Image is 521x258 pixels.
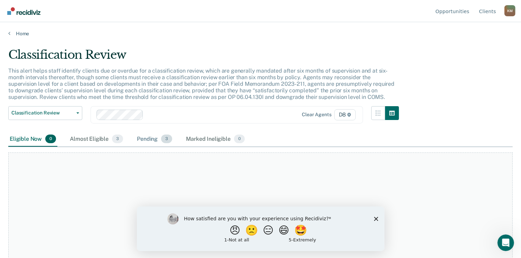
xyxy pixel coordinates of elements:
span: D8 [334,109,356,120]
iframe: Survey by Kim from Recidiviz [137,206,384,251]
button: Profile dropdown button [504,5,515,16]
span: 0 [234,135,245,144]
div: Classification Review [8,48,399,67]
div: Clear agents [302,112,331,118]
span: 3 [161,135,172,144]
img: Recidiviz [7,7,40,15]
span: 3 [112,135,123,144]
div: Eligible Now0 [8,132,57,147]
iframe: Intercom live chat [497,234,514,251]
div: Marked Ineligible0 [185,132,246,147]
div: Almost Eligible3 [68,132,124,147]
div: Pending3 [136,132,174,147]
div: K M [504,5,515,16]
button: Classification Review [8,106,82,120]
a: Home [8,30,513,37]
span: 0 [45,135,56,144]
div: At this time, there are no clients who are Eligible Now. Please navigate to one of the other tabs. [134,222,387,237]
p: This alert helps staff identify clients due or overdue for a classification review, which are gen... [8,67,394,101]
span: Classification Review [11,110,74,116]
